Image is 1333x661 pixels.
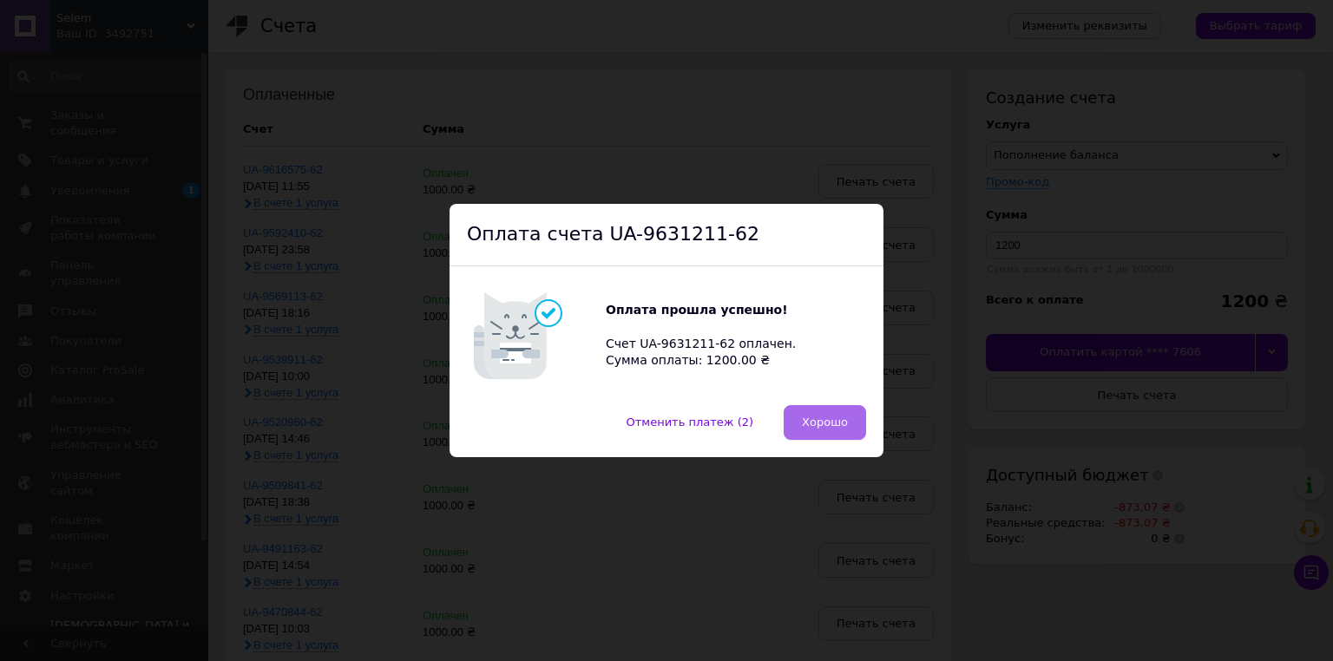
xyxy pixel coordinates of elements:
button: Хорошо [784,405,866,440]
span: Отменить платеж (2) [627,416,754,429]
button: Отменить платеж (2) [608,405,772,440]
span: Хорошо [802,416,848,429]
div: Счет UA-9631211-62 оплачен. Сумма оплаты: 1200.00 ₴ [606,302,814,370]
div: Оплата счета UA-9631211-62 [450,204,883,266]
img: Котик говорит: Оплата прошла успешно! [467,284,606,388]
b: Оплата прошла успешно! [606,303,788,317]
